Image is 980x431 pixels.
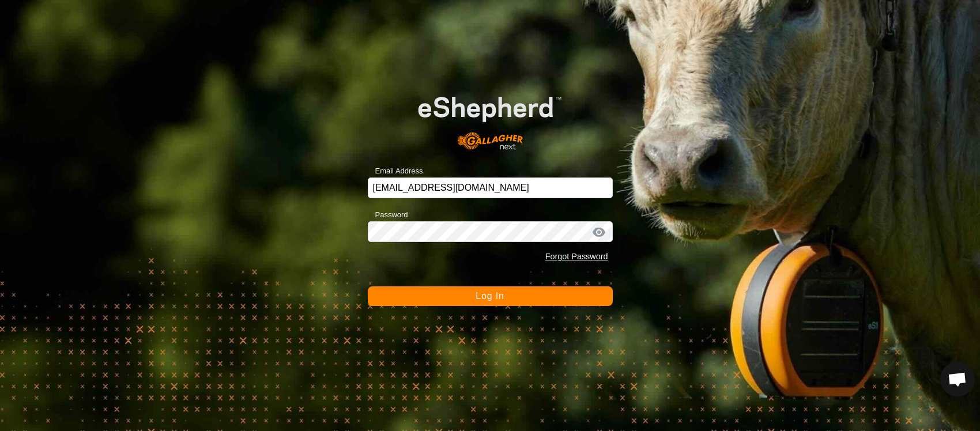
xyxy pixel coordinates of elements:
img: E-shepherd Logo [392,76,588,160]
label: Password [368,209,408,221]
input: Email Address [368,177,613,198]
label: Email Address [368,165,423,177]
button: Log In [368,286,613,306]
span: Log In [476,291,504,301]
a: Forgot Password [545,252,608,261]
div: Open chat [940,362,975,396]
